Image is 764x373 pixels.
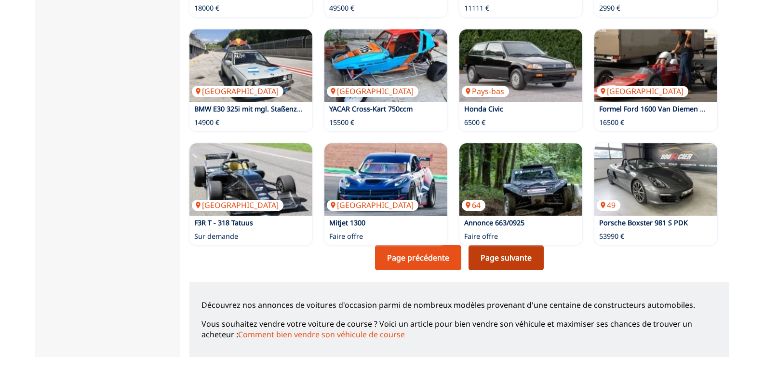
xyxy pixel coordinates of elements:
a: YACAR Cross-Kart 750ccm [329,104,413,113]
a: Formel Ford 1600 Van Diemen 1973 [599,104,715,113]
a: Comment bien vendre son véhicule de course [238,329,405,340]
p: 6500 € [464,118,485,127]
p: 49500 € [329,3,354,13]
a: Page précédente [375,245,461,270]
img: Annonce 663/0925 [459,143,582,216]
p: Pays-bas [462,86,509,97]
p: Vous souhaitez vendre votre voiture de course ? Voici un article pour bien vendre son véhicule et... [201,318,717,340]
img: F3R T - 318 Tatuus [189,143,312,216]
p: 15500 € [329,118,354,127]
p: 53990 € [599,232,624,241]
a: Formel Ford 1600 Van Diemen 1973[GEOGRAPHIC_DATA] [594,29,717,102]
a: Mitjet 1300[GEOGRAPHIC_DATA] [324,143,447,216]
p: 14900 € [194,118,219,127]
p: [GEOGRAPHIC_DATA] [192,200,283,210]
a: Porsche Boxster 981 S PDK [599,218,688,227]
a: F3R T - 318 Tatuus [194,218,253,227]
p: Sur demande [194,232,238,241]
p: 64 [462,200,485,210]
img: Porsche Boxster 981 S PDK [594,143,717,216]
p: 2990 € [599,3,620,13]
p: 11111 € [464,3,489,13]
a: Annonce 663/092564 [459,143,582,216]
img: BMW E30 325i mit mgl. Staßenzl., VFL rostfrei [189,29,312,102]
a: Porsche Boxster 981 S PDK49 [594,143,717,216]
p: Faire offre [464,232,498,241]
p: [GEOGRAPHIC_DATA] [192,86,283,97]
p: Découvrez nos annonces de voitures d'occasion parmi de nombreux modèles provenant d'une centaine ... [201,300,717,310]
a: YACAR Cross-Kart 750ccm[GEOGRAPHIC_DATA] [324,29,447,102]
a: BMW E30 325i mit mgl. Staßenzl., VFL rostfrei [194,104,342,113]
p: 49 [597,200,620,210]
a: Mitjet 1300 [329,218,365,227]
img: YACAR Cross-Kart 750ccm [324,29,447,102]
img: Formel Ford 1600 Van Diemen 1973 [594,29,717,102]
p: Faire offre [329,232,363,241]
a: Page suivante [469,245,544,270]
img: Mitjet 1300 [324,143,447,216]
img: Honda Civic [459,29,582,102]
p: [GEOGRAPHIC_DATA] [597,86,688,97]
p: [GEOGRAPHIC_DATA] [327,200,418,210]
a: Annonce 663/0925 [464,218,524,227]
p: 16500 € [599,118,624,127]
a: BMW E30 325i mit mgl. Staßenzl., VFL rostfrei[GEOGRAPHIC_DATA] [189,29,312,102]
a: Honda Civic [464,104,503,113]
p: 18000 € [194,3,219,13]
a: F3R T - 318 Tatuus[GEOGRAPHIC_DATA] [189,143,312,216]
p: [GEOGRAPHIC_DATA] [327,86,418,97]
a: Honda CivicPays-bas [459,29,582,102]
